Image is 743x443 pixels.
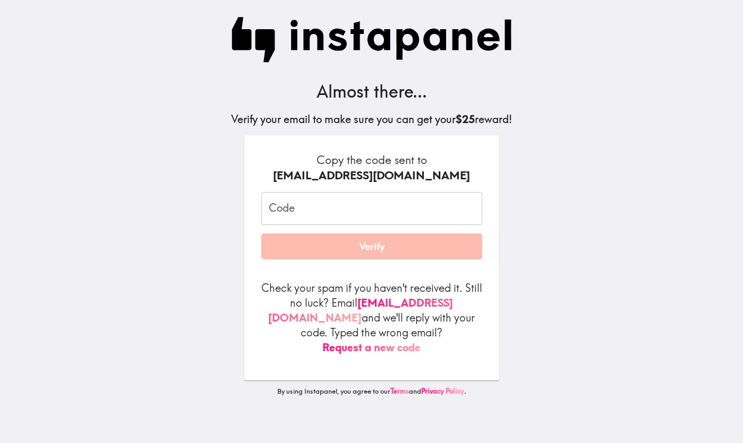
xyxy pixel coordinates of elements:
[244,387,499,396] p: By using Instapanel, you agree to our and .
[231,112,512,127] h5: Verify your email to make sure you can get your reward!
[261,281,482,355] p: Check your spam if you haven't received it. Still no luck? Email and we'll reply with your code. ...
[261,168,482,184] div: [EMAIL_ADDRESS][DOMAIN_NAME]
[421,387,464,395] a: Privacy Policy
[261,233,482,260] button: Verify
[231,80,512,103] h3: Almost there...
[390,387,409,395] a: Terms
[231,17,512,63] img: Instapanel
[322,340,421,355] button: Request a new code
[456,112,475,126] b: $25
[261,192,482,225] input: xxx_xxx_xxx
[261,152,482,184] h6: Copy the code sent to
[268,296,453,324] a: [EMAIL_ADDRESS][DOMAIN_NAME]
